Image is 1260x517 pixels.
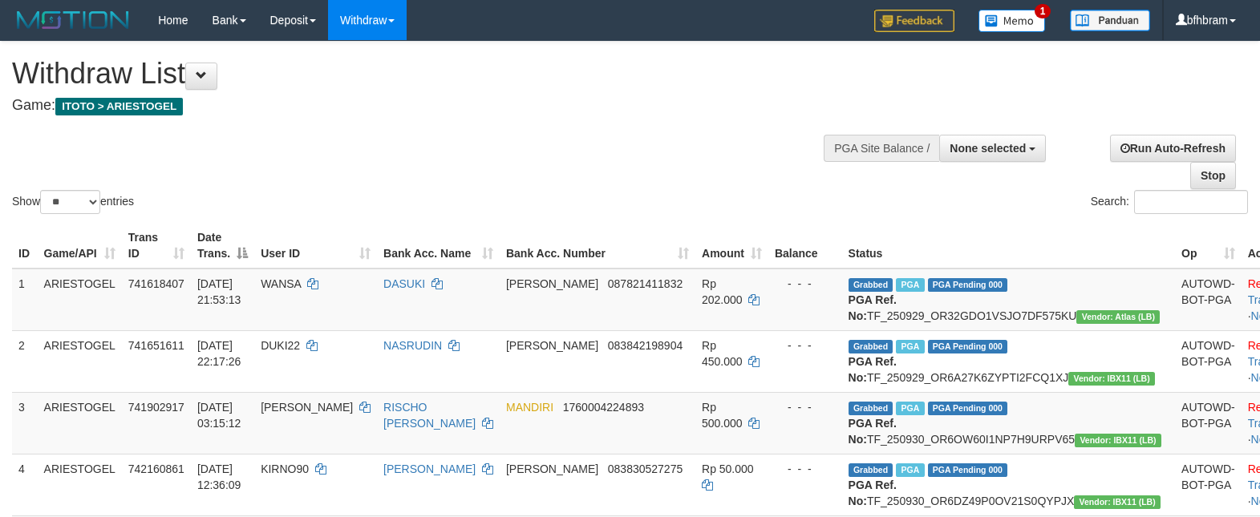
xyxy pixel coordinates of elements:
span: PGA Pending [928,340,1008,353]
img: Feedback.jpg [874,10,954,32]
label: Search: [1091,190,1248,214]
img: panduan.png [1070,10,1150,31]
span: 741618407 [128,277,184,290]
td: 3 [12,392,38,454]
span: Rp 500.000 [702,401,743,430]
span: PGA Pending [928,402,1008,415]
b: PGA Ref. No: [849,355,897,384]
b: PGA Ref. No: [849,293,897,322]
b: PGA Ref. No: [849,479,897,507]
label: Show entries [12,190,134,214]
span: Marked by bfhtanisha [896,278,924,292]
a: RISCHO [PERSON_NAME] [383,401,476,430]
span: [DATE] 12:36:09 [197,462,241,491]
span: 741651611 [128,339,184,352]
th: Bank Acc. Number: activate to sort column ascending [500,223,695,269]
td: AUTOWD-BOT-PGA [1175,454,1242,515]
td: 1 [12,269,38,331]
td: ARIESTOGEL [38,269,122,331]
span: [PERSON_NAME] [506,462,598,475]
th: Balance [768,223,842,269]
td: ARIESTOGEL [38,392,122,454]
button: None selected [939,135,1046,162]
span: Rp 50.000 [702,462,754,475]
span: Marked by bfhtanisha [896,340,924,353]
span: None selected [950,142,1026,155]
span: Marked by bfhbrian [896,402,924,415]
td: TF_250929_OR32GDO1VSJO7DF575KU [842,269,1175,331]
span: Grabbed [849,402,893,415]
input: Search: [1134,190,1248,214]
span: MANDIRI [506,401,553,414]
a: [PERSON_NAME] [383,462,476,475]
span: KIRNO90 [261,462,309,475]
span: [PERSON_NAME] [261,401,353,414]
td: ARIESTOGEL [38,330,122,392]
th: Status [842,223,1175,269]
div: PGA Site Balance / [824,135,939,162]
span: Copy 087821411832 to clipboard [608,277,683,290]
td: 2 [12,330,38,392]
span: WANSA [261,277,301,290]
span: 741902917 [128,401,184,414]
span: Copy 1760004224893 to clipboard [563,401,644,414]
span: Rp 450.000 [702,339,743,368]
span: Marked by bfhbram [896,463,924,477]
img: Button%20Memo.svg [978,10,1046,32]
span: [PERSON_NAME] [506,339,598,352]
span: Rp 202.000 [702,277,743,306]
div: - - - [775,337,836,353]
th: Trans ID: activate to sort column ascending [122,223,191,269]
span: Copy 083842198904 to clipboard [608,339,683,352]
span: [DATE] 22:17:26 [197,339,241,368]
td: AUTOWD-BOT-PGA [1175,330,1242,392]
span: 1 [1035,4,1051,18]
span: DUKI22 [261,339,300,352]
th: Amount: activate to sort column ascending [695,223,768,269]
div: - - - [775,276,836,292]
td: TF_250930_OR6OW60I1NP7H9URPV65 [842,392,1175,454]
span: Grabbed [849,340,893,353]
span: Vendor URL: https://dashboard.q2checkout.com/secure [1075,434,1161,447]
span: PGA Pending [928,278,1008,292]
th: Date Trans.: activate to sort column descending [191,223,254,269]
div: - - - [775,399,836,415]
span: [PERSON_NAME] [506,277,598,290]
b: PGA Ref. No: [849,417,897,446]
span: Copy 083830527275 to clipboard [608,462,683,475]
td: TF_250929_OR6A27K6ZYPTI2FCQ1XJ [842,330,1175,392]
span: Vendor URL: https://dashboard.q2checkout.com/secure [1076,310,1160,324]
td: ARIESTOGEL [38,454,122,515]
h1: Withdraw List [12,58,824,90]
span: Grabbed [849,463,893,477]
a: Run Auto-Refresh [1110,135,1236,162]
a: Stop [1190,162,1236,189]
span: Vendor URL: https://dashboard.q2checkout.com/secure [1074,495,1161,509]
td: TF_250930_OR6DZ49P0OV21S0QYPJX [842,454,1175,515]
span: 742160861 [128,462,184,475]
td: AUTOWD-BOT-PGA [1175,392,1242,454]
span: PGA Pending [928,463,1008,477]
div: - - - [775,461,836,477]
a: DASUKI [383,277,425,290]
a: NASRUDIN [383,339,442,352]
th: Game/API: activate to sort column ascending [38,223,122,269]
th: Bank Acc. Name: activate to sort column ascending [377,223,500,269]
span: ITOTO > ARIESTOGEL [55,98,183,115]
span: [DATE] 03:15:12 [197,401,241,430]
th: Op: activate to sort column ascending [1175,223,1242,269]
td: AUTOWD-BOT-PGA [1175,269,1242,331]
select: Showentries [40,190,100,214]
h4: Game: [12,98,824,114]
span: Grabbed [849,278,893,292]
span: [DATE] 21:53:13 [197,277,241,306]
th: ID [12,223,38,269]
th: User ID: activate to sort column ascending [254,223,377,269]
span: Vendor URL: https://dashboard.q2checkout.com/secure [1068,372,1155,386]
img: MOTION_logo.png [12,8,134,32]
